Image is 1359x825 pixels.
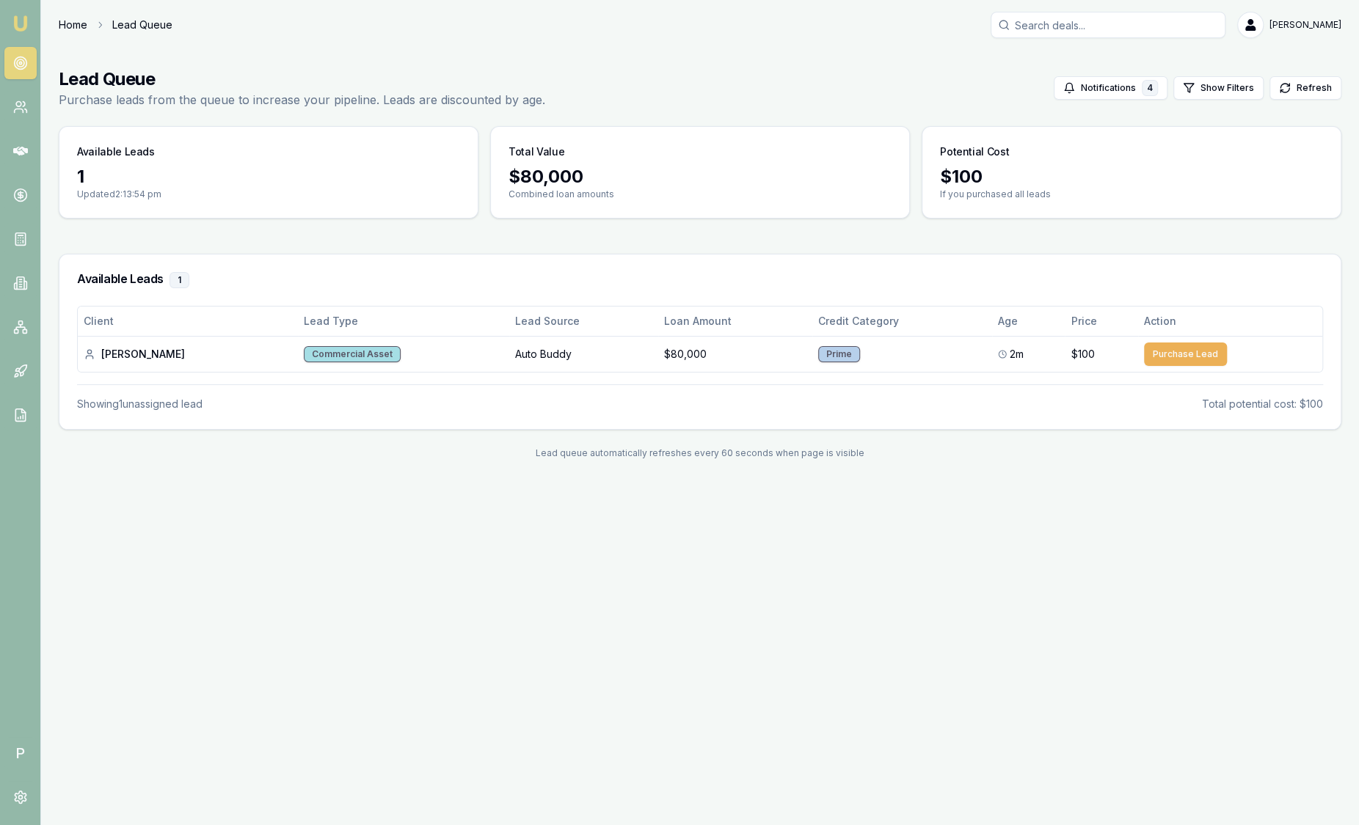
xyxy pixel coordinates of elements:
p: Purchase leads from the queue to increase your pipeline. Leads are discounted by age. [59,91,545,109]
th: Lead Source [509,307,658,336]
div: $ 100 [940,165,1323,188]
button: Show Filters [1173,76,1264,100]
p: Combined loan amounts [509,188,892,200]
h3: Total Value [509,144,564,159]
p: Updated 2:13:54 pm [77,188,460,200]
div: Prime [818,346,860,362]
span: Lead Queue [112,18,172,32]
th: Action [1138,307,1322,336]
p: If you purchased all leads [940,188,1323,200]
div: 4 [1142,80,1158,96]
a: Home [59,18,87,32]
div: Total potential cost: $100 [1202,397,1323,411]
h3: Available Leads [77,144,155,159]
img: emu-icon-u.png [12,15,29,32]
div: 1 [170,272,189,288]
h3: Potential Cost [940,144,1009,159]
span: P [4,737,37,769]
span: $100 [1071,347,1094,362]
span: [PERSON_NAME] [1269,19,1341,31]
input: Search deals [991,12,1225,38]
th: Lead Type [298,307,509,336]
th: Loan Amount [658,307,812,336]
span: 2m [1010,347,1024,362]
button: Purchase Lead [1144,342,1227,366]
div: Lead queue automatically refreshes every 60 seconds when page is visible [59,447,1341,459]
th: Age [992,307,1065,336]
th: Client [78,307,298,336]
nav: breadcrumb [59,18,172,32]
td: Auto Buddy [509,336,658,372]
th: Credit Category [812,307,992,336]
div: Commercial Asset [304,346,401,362]
div: [PERSON_NAME] [84,347,292,362]
h3: Available Leads [77,272,1323,288]
div: $ 80,000 [509,165,892,188]
div: Showing 1 unassigned lead [77,397,203,411]
h1: Lead Queue [59,67,545,91]
button: Notifications4 [1054,76,1167,100]
th: Price [1065,307,1137,336]
div: 1 [77,165,460,188]
button: Refresh [1269,76,1341,100]
td: $80,000 [658,336,812,372]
